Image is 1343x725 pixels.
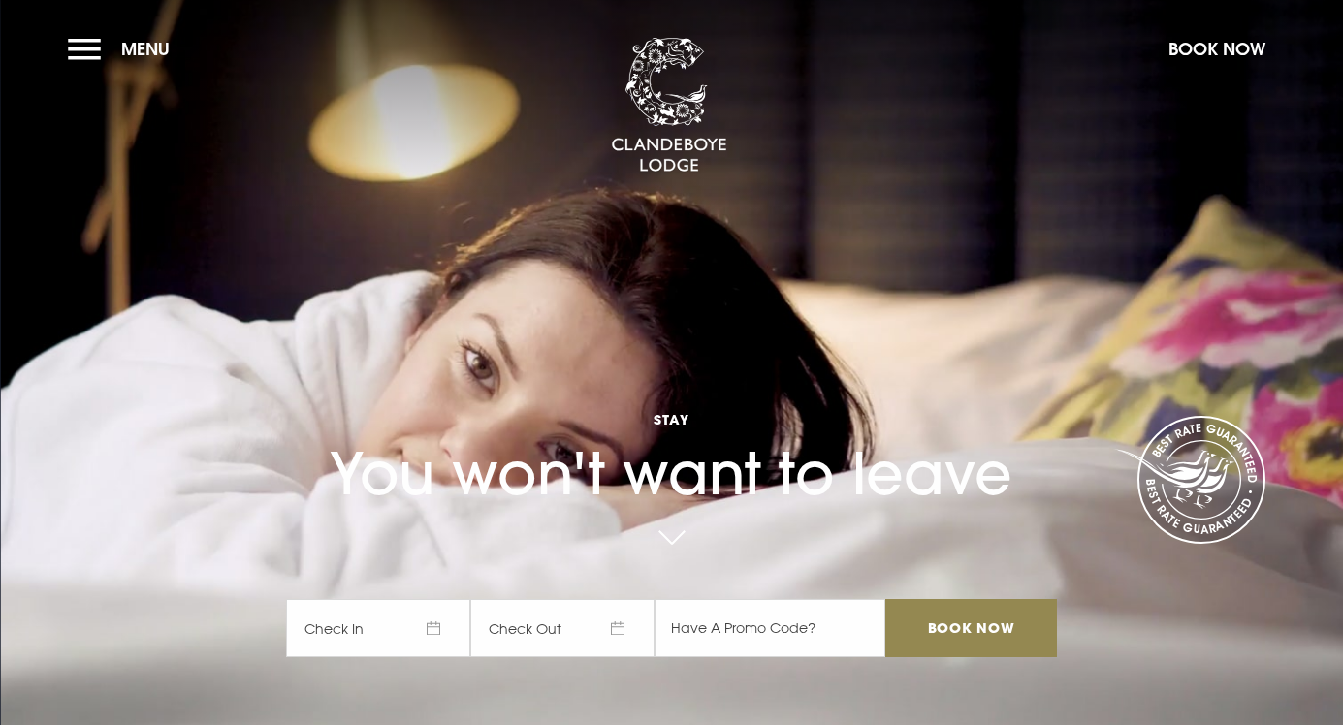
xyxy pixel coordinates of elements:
[286,599,470,657] span: Check In
[885,599,1056,657] input: Book Now
[68,28,179,70] button: Menu
[470,599,655,657] span: Check Out
[1159,28,1275,70] button: Book Now
[655,599,885,657] input: Have A Promo Code?
[121,38,170,60] span: Menu
[286,410,1056,428] span: Stay
[286,363,1056,508] h1: You won't want to leave
[611,38,727,173] img: Clandeboye Lodge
